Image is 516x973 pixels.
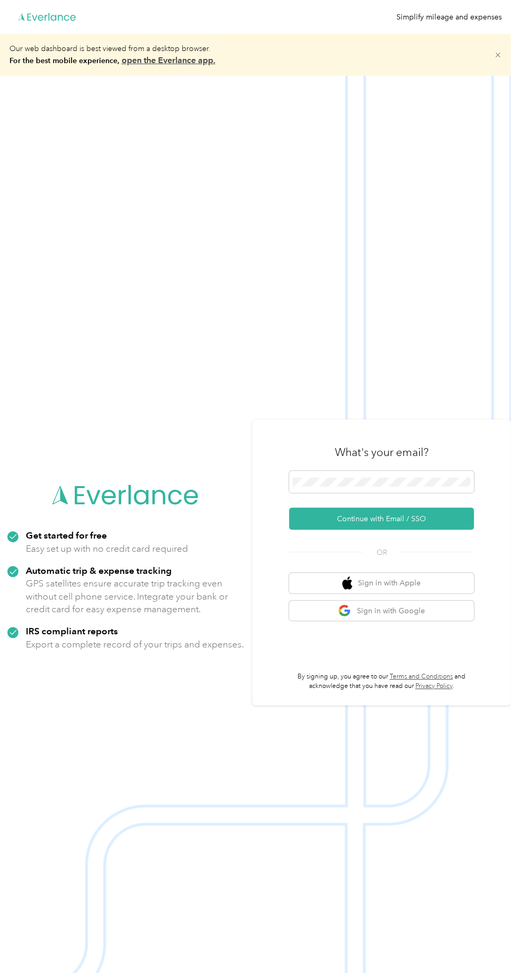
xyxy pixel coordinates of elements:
div: Simplify mileage and expenses [396,12,502,23]
img: apple logo [342,576,353,590]
p: Easy set up with no credit card required [26,542,188,555]
img: google logo [338,604,351,617]
span: OR [363,547,400,558]
button: google logoSign in with Google [289,601,474,621]
a: Terms and Conditions [390,673,453,681]
a: open the Everlance app. [122,55,215,65]
h3: What's your email? [334,445,428,460]
strong: Get started for free [26,530,107,541]
button: apple logoSign in with Apple [289,573,474,593]
button: Continue with Email / SSO [289,508,474,530]
p: By signing up, you agree to our and acknowledge that you have read our . [289,672,474,691]
strong: Automatic trip & expense tracking [26,565,172,576]
a: Privacy Policy [415,682,452,690]
p: GPS satellites ensure accurate trip tracking even without cell phone service. Integrate your bank... [26,577,245,616]
strong: IRS compliant reports [26,625,118,636]
p: Export a complete record of your trips and expenses. [26,638,244,651]
p: Our web dashboard is best viewed from a desktop browser. [9,43,215,67]
b: For the best mobile experience, [9,56,215,65]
